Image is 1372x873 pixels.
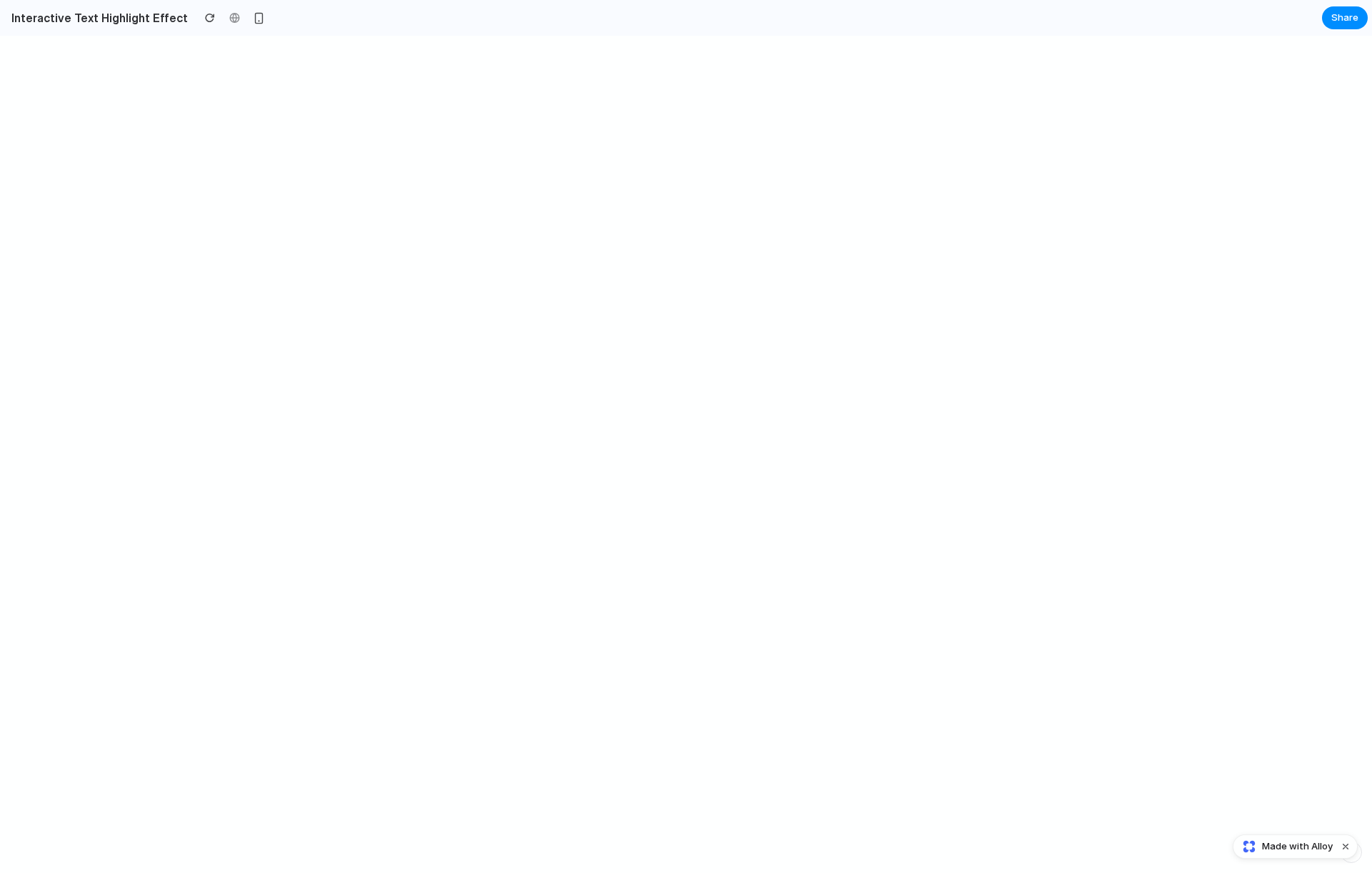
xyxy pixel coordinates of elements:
span: Share [1331,11,1358,25]
button: Dismiss watermark [1337,838,1354,855]
h2: Interactive Text Highlight Effect [6,9,188,26]
span: Made with Alloy [1262,839,1333,854]
a: Made with Alloy [1233,839,1334,854]
button: Share [1322,6,1368,29]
